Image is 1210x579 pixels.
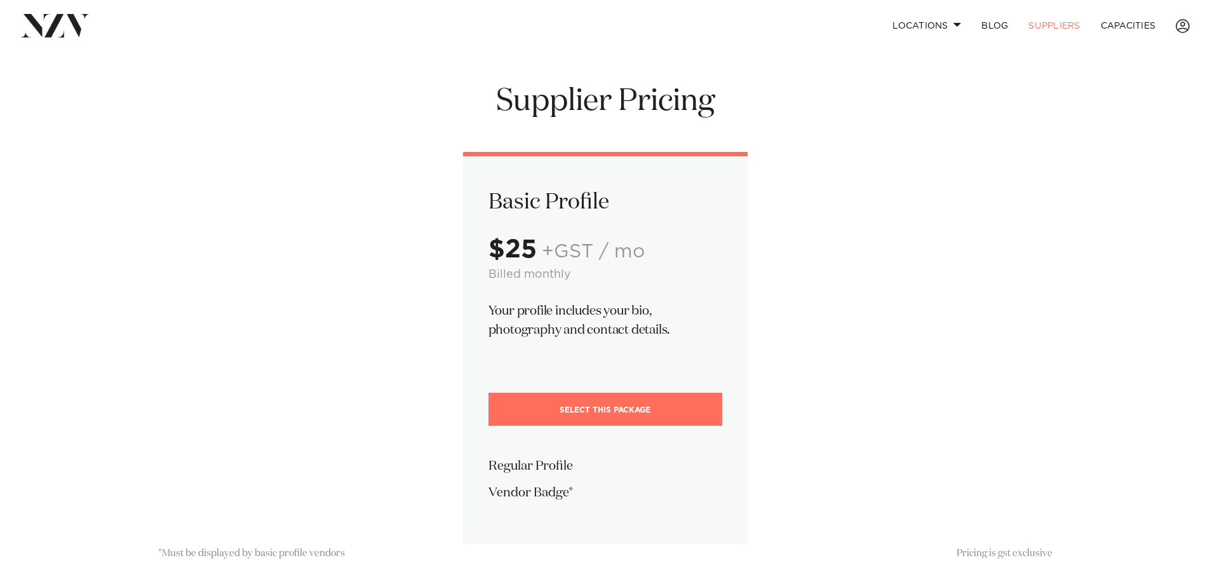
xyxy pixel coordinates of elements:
a: Locations [882,12,971,39]
li: Regular Profile [488,456,722,475]
a: SUPPLIERS [1018,12,1090,39]
p: Your profile includes your bio, photography and contact details. [488,301,722,339]
small: *Must be displayed by basic profile vendors [158,548,345,558]
small: Billed monthly [488,269,571,280]
img: nzv-logo.png [20,14,90,37]
h1: Supplier Pricing [158,82,1052,121]
h2: Basic Profile [488,188,722,216]
a: BLOG [971,12,1018,39]
span: +GST / mo [542,242,645,261]
li: Vendor Badge* [488,483,722,502]
strong: $25 [488,237,537,262]
a: Select This Package [488,393,722,426]
a: Capacities [1091,12,1166,39]
small: Pricing is gst exclusive [957,548,1052,558]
